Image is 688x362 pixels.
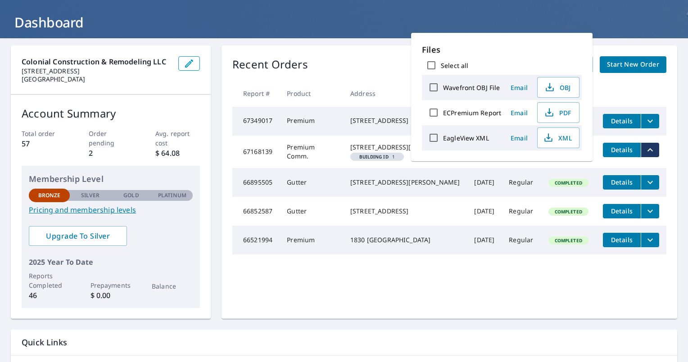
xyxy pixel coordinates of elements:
[467,168,502,197] td: [DATE]
[152,281,193,291] p: Balance
[91,290,131,301] p: $ 0.00
[232,197,280,226] td: 66852587
[641,143,659,157] button: filesDropdownBtn-67168139
[603,204,641,218] button: detailsBtn-66852587
[89,148,133,158] p: 2
[232,56,308,73] p: Recent Orders
[22,138,66,149] p: 57
[505,131,534,145] button: Email
[29,271,70,290] p: Reports Completed
[603,175,641,190] button: detailsBtn-66895505
[232,226,280,254] td: 66521994
[502,226,541,254] td: Regular
[543,107,572,118] span: PDF
[603,233,641,247] button: detailsBtn-66521994
[350,178,460,187] div: [STREET_ADDRESS][PERSON_NAME]
[502,168,541,197] td: Regular
[29,226,127,246] a: Upgrade To Silver
[505,106,534,120] button: Email
[280,226,343,254] td: Premium
[508,83,530,92] span: Email
[443,109,501,117] label: ECPremium Report
[443,134,489,142] label: EagleView XML
[508,134,530,142] span: Email
[608,178,635,186] span: Details
[123,191,139,199] p: Gold
[359,154,389,159] em: Building ID
[641,233,659,247] button: filesDropdownBtn-66521994
[549,208,588,215] span: Completed
[543,82,572,93] span: OBJ
[22,75,171,83] p: [GEOGRAPHIC_DATA]
[91,281,131,290] p: Prepayments
[280,107,343,136] td: Premium
[608,235,635,244] span: Details
[543,132,572,143] span: XML
[467,197,502,226] td: [DATE]
[158,191,186,199] p: Platinum
[603,143,641,157] button: detailsBtn-67168139
[549,237,588,244] span: Completed
[29,290,70,301] p: 46
[22,129,66,138] p: Total order
[537,102,579,123] button: PDF
[29,257,193,267] p: 2025 Year To Date
[422,44,582,56] p: Files
[29,173,193,185] p: Membership Level
[89,129,133,148] p: Order pending
[467,226,502,254] td: [DATE]
[641,204,659,218] button: filesDropdownBtn-66852587
[280,168,343,197] td: Gutter
[11,13,677,32] h1: Dashboard
[600,56,666,73] a: Start New Order
[232,168,280,197] td: 66895505
[155,148,200,158] p: $ 64.08
[350,143,460,152] div: [STREET_ADDRESS][PERSON_NAME]
[232,107,280,136] td: 67349017
[608,145,635,154] span: Details
[505,81,534,95] button: Email
[350,116,460,125] div: [STREET_ADDRESS]
[537,77,579,98] button: OBJ
[608,117,635,125] span: Details
[38,191,61,199] p: Bronze
[280,80,343,107] th: Product
[608,207,635,215] span: Details
[549,180,588,186] span: Completed
[607,59,659,70] span: Start New Order
[350,235,460,244] div: 1830 [GEOGRAPHIC_DATA]
[22,67,171,75] p: [STREET_ADDRESS]
[81,191,100,199] p: Silver
[641,175,659,190] button: filesDropdownBtn-66895505
[232,136,280,168] td: 67168139
[22,337,666,348] p: Quick Links
[22,105,200,122] p: Account Summary
[508,109,530,117] span: Email
[354,154,400,159] span: 1
[603,114,641,128] button: detailsBtn-67349017
[443,83,500,92] label: Wavefront OBJ File
[502,197,541,226] td: Regular
[280,197,343,226] td: Gutter
[441,61,468,70] label: Select all
[280,136,343,168] td: Premium Comm.
[232,80,280,107] th: Report #
[350,207,460,216] div: [STREET_ADDRESS]
[537,127,579,148] button: XML
[641,114,659,128] button: filesDropdownBtn-67349017
[22,56,171,67] p: Colonial Construction & Remodeling LLC
[36,231,120,241] span: Upgrade To Silver
[343,80,467,107] th: Address
[29,204,193,215] a: Pricing and membership levels
[155,129,200,148] p: Avg. report cost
